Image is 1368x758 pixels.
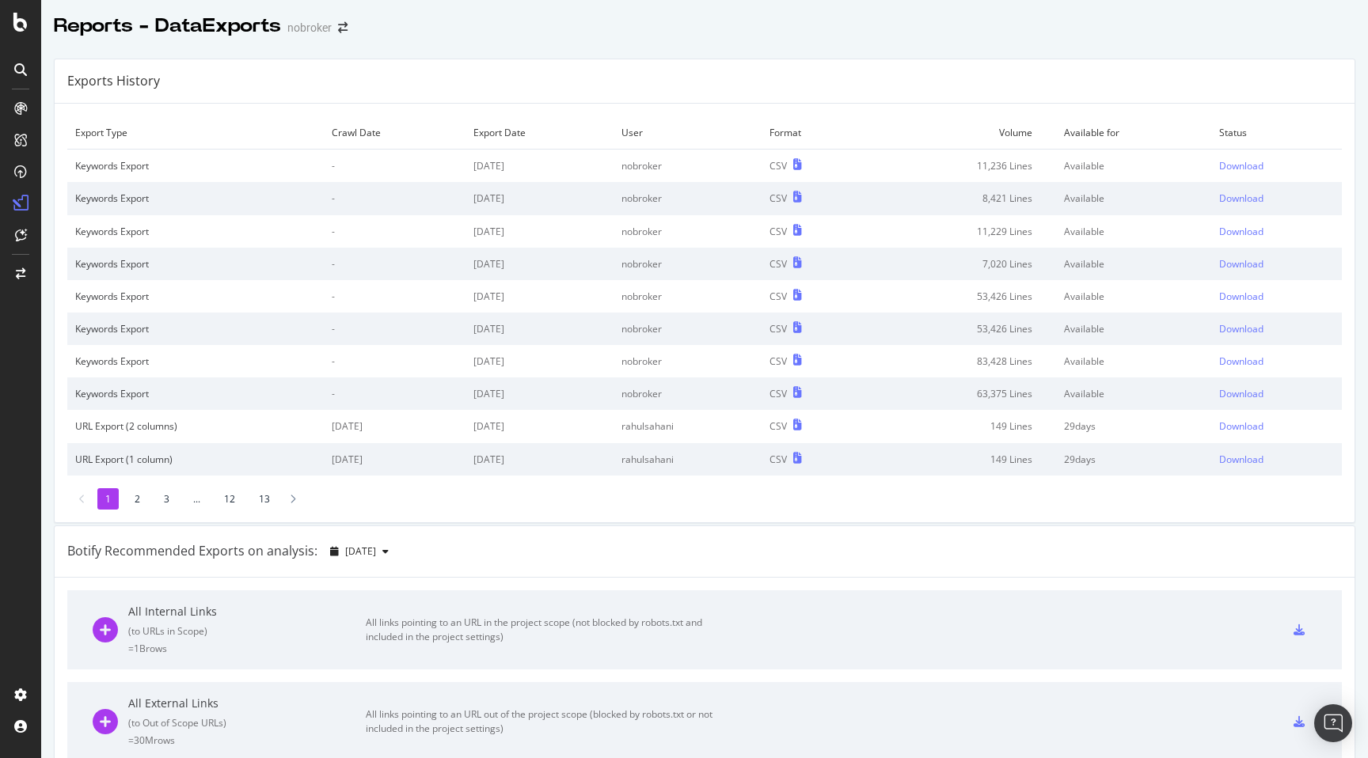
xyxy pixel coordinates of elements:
[338,22,348,33] div: arrow-right-arrow-left
[75,453,316,466] div: URL Export (1 column)
[1294,716,1305,727] div: csv-export
[127,488,148,510] li: 2
[866,313,1055,345] td: 53,426 Lines
[614,377,762,410] td: nobroker
[769,322,787,335] div: CSV
[1219,354,1334,368] a: Download
[769,419,787,433] div: CSV
[75,159,316,172] div: Keywords Export
[866,248,1055,280] td: 7,020 Lines
[1219,290,1263,303] div: Download
[128,604,366,620] div: All Internal Links
[366,616,722,644] div: All links pointing to an URL in the project scope (not blocked by robots.txt and included in the ...
[1219,453,1263,466] div: Download
[67,542,317,560] div: Botify Recommended Exports on analysis:
[324,313,465,345] td: -
[866,443,1055,476] td: 149 Lines
[1219,387,1334,400] a: Download
[866,345,1055,377] td: 83,428 Lines
[1064,257,1203,271] div: Available
[216,488,243,510] li: 12
[1064,290,1203,303] div: Available
[1219,159,1334,172] a: Download
[614,215,762,248] td: nobroker
[324,248,465,280] td: -
[465,313,614,345] td: [DATE]
[1056,443,1211,476] td: 29 days
[128,695,366,711] div: All External Links
[75,322,316,335] div: Keywords Export
[614,182,762,214] td: nobroker
[465,182,614,214] td: [DATE]
[614,345,762,377] td: nobroker
[1064,322,1203,335] div: Available
[614,443,762,476] td: rahulsahani
[614,280,762,313] td: nobroker
[1064,225,1203,238] div: Available
[465,377,614,410] td: [DATE]
[465,280,614,313] td: [DATE]
[67,72,160,90] div: Exports History
[866,182,1055,214] td: 8,421 Lines
[1219,419,1334,433] a: Download
[324,215,465,248] td: -
[769,290,787,303] div: CSV
[75,387,316,400] div: Keywords Export
[866,215,1055,248] td: 11,229 Lines
[465,116,614,150] td: Export Date
[769,453,787,466] div: CSV
[1219,322,1334,335] a: Download
[324,377,465,410] td: -
[1219,159,1263,172] div: Download
[614,150,762,183] td: nobroker
[614,248,762,280] td: nobroker
[1219,257,1334,271] a: Download
[769,354,787,368] div: CSV
[465,410,614,442] td: [DATE]
[1056,410,1211,442] td: 29 days
[324,116,465,150] td: Crawl Date
[1219,419,1263,433] div: Download
[614,410,762,442] td: rahulsahani
[324,280,465,313] td: -
[1219,257,1263,271] div: Download
[1219,191,1334,205] a: Download
[185,488,208,510] li: ...
[67,116,324,150] td: Export Type
[1219,225,1263,238] div: Download
[1064,191,1203,205] div: Available
[1219,354,1263,368] div: Download
[97,488,119,510] li: 1
[1064,354,1203,368] div: Available
[251,488,278,510] li: 13
[465,248,614,280] td: [DATE]
[324,539,395,564] button: [DATE]
[75,354,316,368] div: Keywords Export
[366,707,722,736] div: All links pointing to an URL out of the project scope (blocked by robots.txt or not included in t...
[75,257,316,271] div: Keywords Export
[769,257,787,271] div: CSV
[465,443,614,476] td: [DATE]
[75,191,316,205] div: Keywords Export
[1064,159,1203,172] div: Available
[324,150,465,183] td: -
[465,215,614,248] td: [DATE]
[769,387,787,400] div: CSV
[156,488,177,510] li: 3
[1219,322,1263,335] div: Download
[128,733,366,747] div: = 30M rows
[866,377,1055,410] td: 63,375 Lines
[465,150,614,183] td: [DATE]
[1219,225,1334,238] a: Download
[128,642,366,655] div: = 1B rows
[1219,191,1263,205] div: Download
[1211,116,1342,150] td: Status
[1056,116,1211,150] td: Available for
[1219,290,1334,303] a: Download
[128,624,366,638] div: ( to URLs in Scope )
[866,150,1055,183] td: 11,236 Lines
[614,313,762,345] td: nobroker
[769,159,787,172] div: CSV
[287,20,332,36] div: nobroker
[866,410,1055,442] td: 149 Lines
